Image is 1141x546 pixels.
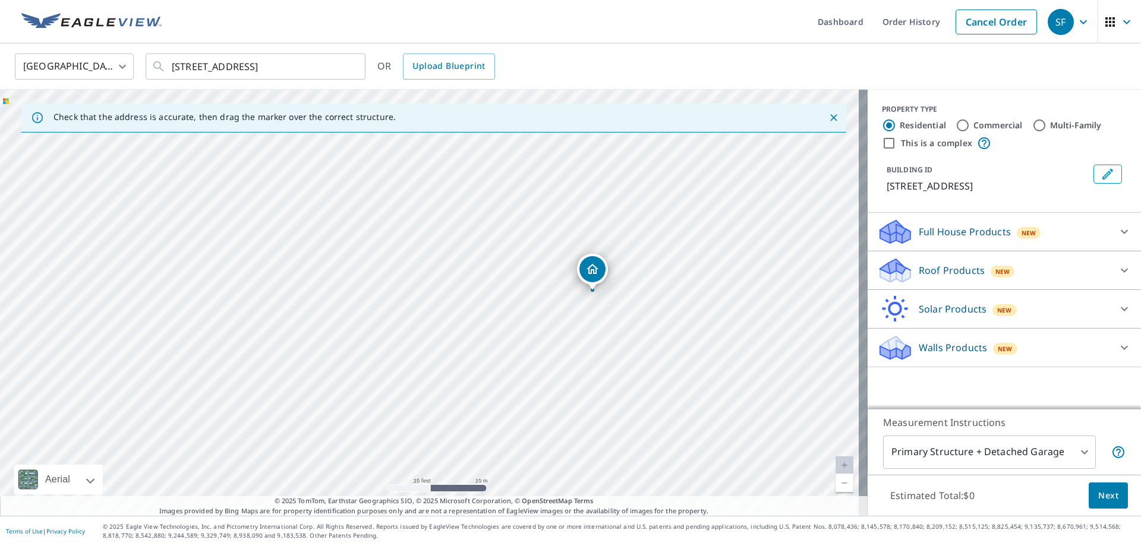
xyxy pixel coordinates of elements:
a: Terms of Use [6,527,43,535]
a: Privacy Policy [46,527,85,535]
p: Roof Products [919,263,985,277]
button: Close [826,110,841,125]
span: New [998,344,1013,354]
div: Roof ProductsNew [877,256,1131,285]
span: Your report will include the primary structure and a detached garage if one exists. [1111,445,1126,459]
p: Walls Products [919,340,987,355]
label: Commercial [973,119,1023,131]
div: PROPERTY TYPE [882,104,1127,115]
span: Next [1098,488,1118,503]
span: New [997,305,1012,315]
span: New [995,267,1010,276]
a: Upload Blueprint [403,53,494,80]
label: Residential [900,119,946,131]
p: BUILDING ID [887,165,932,175]
a: Current Level 20, Zoom Out [836,474,853,492]
img: EV Logo [21,13,162,31]
div: Full House ProductsNew [877,217,1131,246]
a: OpenStreetMap [522,496,572,505]
div: Aerial [42,465,74,494]
p: Check that the address is accurate, then drag the marker over the correct structure. [53,112,396,122]
span: New [1022,228,1036,238]
a: Cancel Order [956,10,1037,34]
div: Primary Structure + Detached Garage [883,435,1096,469]
div: Dropped pin, building 1, Residential property, 2448 30th Ave Elk Mound, WI 54739 [577,254,608,291]
div: OR [377,53,495,80]
label: This is a complex [901,137,972,149]
button: Next [1089,482,1128,509]
div: Aerial [14,465,103,494]
p: Estimated Total: $0 [881,482,984,509]
a: Terms [574,496,594,505]
label: Multi-Family [1050,119,1102,131]
span: Upload Blueprint [412,59,485,74]
span: © 2025 TomTom, Earthstar Geographics SIO, © 2025 Microsoft Corporation, © [275,496,594,506]
p: [STREET_ADDRESS] [887,179,1089,193]
button: Edit building 1 [1093,165,1122,184]
input: Search by address or latitude-longitude [172,50,341,83]
p: | [6,528,85,535]
p: Solar Products [919,302,986,316]
div: [GEOGRAPHIC_DATA] [15,50,134,83]
p: Measurement Instructions [883,415,1126,430]
p: © 2025 Eagle View Technologies, Inc. and Pictometry International Corp. All Rights Reserved. Repo... [103,522,1135,540]
p: Full House Products [919,225,1011,239]
div: Solar ProductsNew [877,295,1131,323]
div: Walls ProductsNew [877,333,1131,362]
a: Current Level 20, Zoom In Disabled [836,456,853,474]
div: SF [1048,9,1074,35]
